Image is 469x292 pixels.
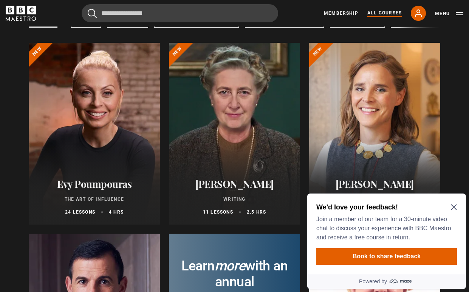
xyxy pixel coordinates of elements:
[435,10,463,17] button: Toggle navigation
[318,178,431,190] h2: [PERSON_NAME]
[12,58,153,74] button: Book to share feedback
[12,24,150,52] p: Join a member of our team for a 30-minute video chat to discuss your experience with BBC Maestro ...
[309,43,440,225] a: [PERSON_NAME] Interior Design 20 lessons 4 hrs New
[65,209,95,215] p: 24 lessons
[3,83,162,98] a: Powered by maze
[12,12,150,21] h2: We'd love your feedback!
[38,178,151,190] h2: Evy Poumpouras
[38,196,151,203] p: The Art of Influence
[367,9,402,17] a: All Courses
[215,258,245,274] i: more
[178,196,291,203] p: Writing
[324,10,358,17] a: Membership
[29,43,160,225] a: Evy Poumpouras The Art of Influence 24 lessons 4 hrs New
[178,178,291,190] h2: [PERSON_NAME]
[82,4,278,22] input: Search
[203,209,233,215] p: 11 lessons
[88,9,97,18] button: Submit the search query
[3,3,162,98] div: Optional study invitation
[247,209,266,215] p: 2.5 hrs
[6,6,36,21] svg: BBC Maestro
[169,43,300,225] a: [PERSON_NAME] Writing 11 lessons 2.5 hrs New
[147,14,153,20] button: Close Maze Prompt
[109,209,124,215] p: 4 hrs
